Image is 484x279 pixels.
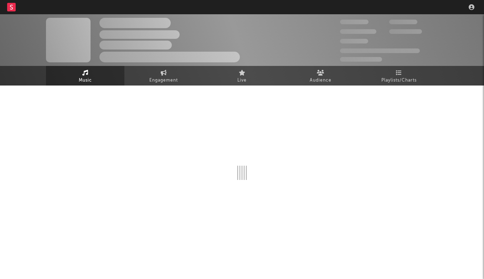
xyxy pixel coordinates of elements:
a: Live [203,66,281,86]
a: Playlists/Charts [360,66,438,86]
span: 50,000,000 Monthly Listeners [340,48,420,53]
span: 100,000 [340,39,368,43]
span: Playlists/Charts [381,76,417,85]
span: 300,000 [340,20,369,24]
span: Audience [310,76,331,85]
span: 100,000 [389,20,417,24]
a: Audience [281,66,360,86]
span: Music [79,76,92,85]
span: 1,000,000 [389,29,422,34]
span: Engagement [149,76,178,85]
a: Engagement [124,66,203,86]
span: Live [237,76,247,85]
a: Music [46,66,124,86]
span: Jump Score: 85.0 [340,57,382,62]
span: 50,000,000 [340,29,376,34]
